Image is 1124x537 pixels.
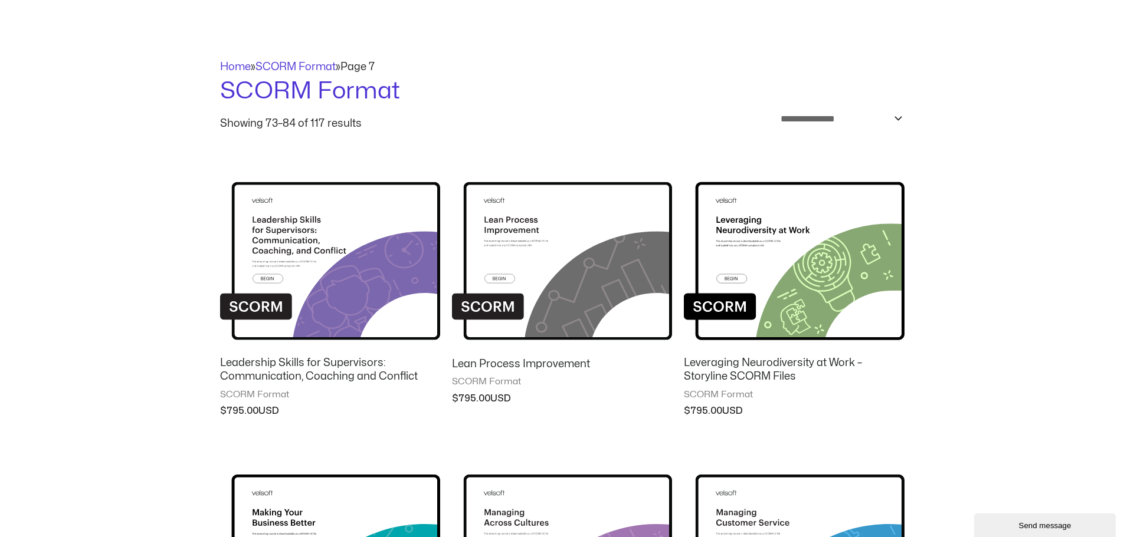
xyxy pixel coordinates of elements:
a: Lean Process Improvement [452,357,672,376]
h2: Leveraging Neurodiversity at Work – Storyline SCORM Files [684,356,904,384]
a: Home [220,62,251,72]
span: $ [684,406,690,416]
img: Lean Process Improvement [452,156,672,348]
bdi: 795.00 [452,394,490,403]
h2: Lean Process Improvement [452,357,672,371]
p: Showing 73–84 of 117 results [220,118,362,129]
h2: Leadership Skills for Supervisors: Communication, Coaching and Conflict [220,356,440,384]
a: Leadership Skills for Supervisors: Communication, Coaching and Conflict [220,356,440,389]
span: SCORM Format [684,389,904,401]
h1: SCORM Format [220,75,905,108]
span: $ [220,406,227,416]
img: Leveraging Neurodiversity at Work - Storyline SCORM Files [684,156,904,348]
span: » » [220,62,375,72]
bdi: 795.00 [220,406,258,416]
span: SCORM Format [452,376,672,388]
a: Leveraging Neurodiversity at Work – Storyline SCORM Files [684,356,904,389]
iframe: chat widget [974,511,1118,537]
span: $ [452,394,458,403]
img: Leadership Skills for Supervisors: Communication, Coaching and Conflict [220,156,440,348]
span: SCORM Format [220,389,440,401]
span: Page 7 [340,62,375,72]
select: Shop order [773,108,905,130]
a: SCORM Format [255,62,336,72]
bdi: 795.00 [684,406,722,416]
